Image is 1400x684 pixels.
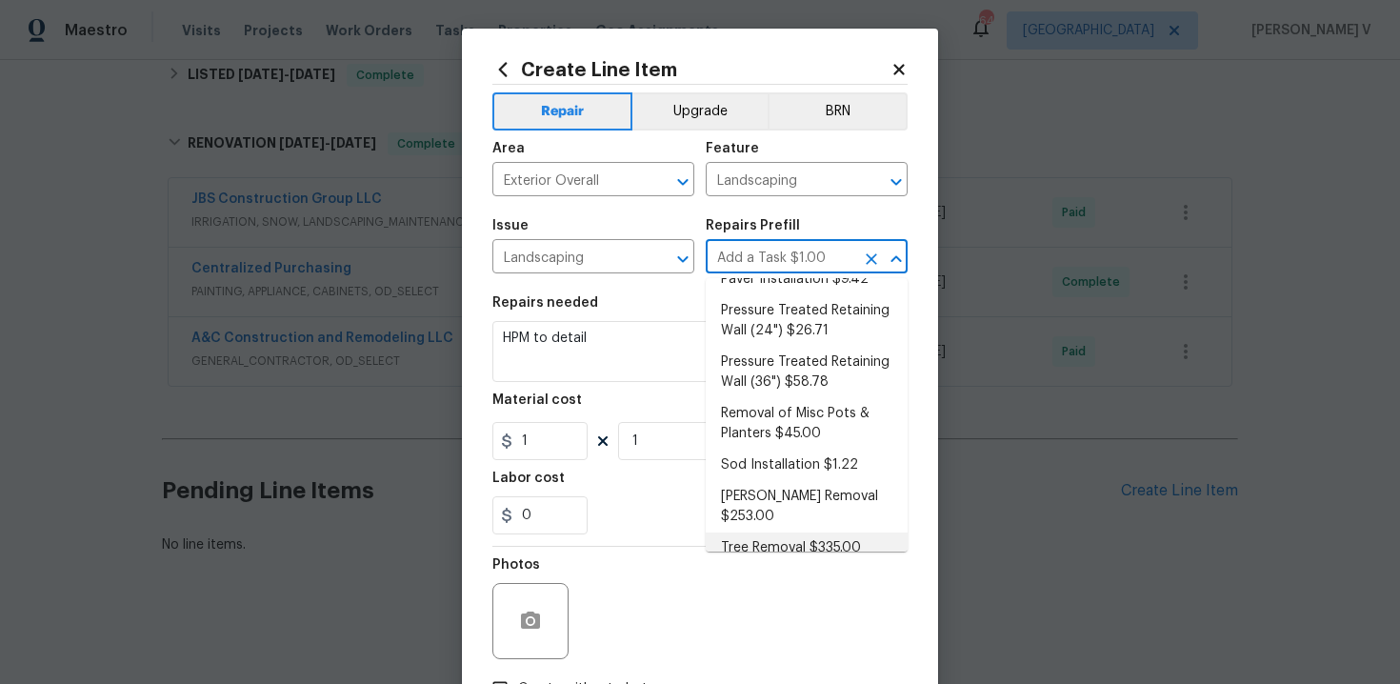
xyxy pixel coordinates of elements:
button: Open [670,169,696,195]
button: Close [883,246,910,272]
h5: Issue [492,219,529,232]
h5: Repairs needed [492,296,598,310]
button: Upgrade [632,92,769,131]
button: Open [883,169,910,195]
h5: Repairs Prefill [706,219,800,232]
li: [PERSON_NAME] Removal $253.00 [706,481,908,533]
li: Pressure Treated Retaining Wall (36") $58.78 [706,347,908,398]
h2: Create Line Item [492,59,890,80]
textarea: HPM to detail [492,321,908,382]
h5: Material cost [492,393,582,407]
h5: Labor cost [492,472,565,485]
h5: Photos [492,558,540,572]
h5: Area [492,142,525,155]
button: Clear [858,246,885,272]
li: Tree Removal $335.00 [706,533,908,564]
li: Removal of Misc Pots & Planters $45.00 [706,398,908,450]
button: BRN [768,92,908,131]
h5: Feature [706,142,759,155]
button: Repair [492,92,632,131]
li: Paver Installation $9.42 [706,264,908,295]
li: Sod Installation $1.22 [706,450,908,481]
li: Pressure Treated Retaining Wall (24") $26.71 [706,295,908,347]
button: Open [670,246,696,272]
